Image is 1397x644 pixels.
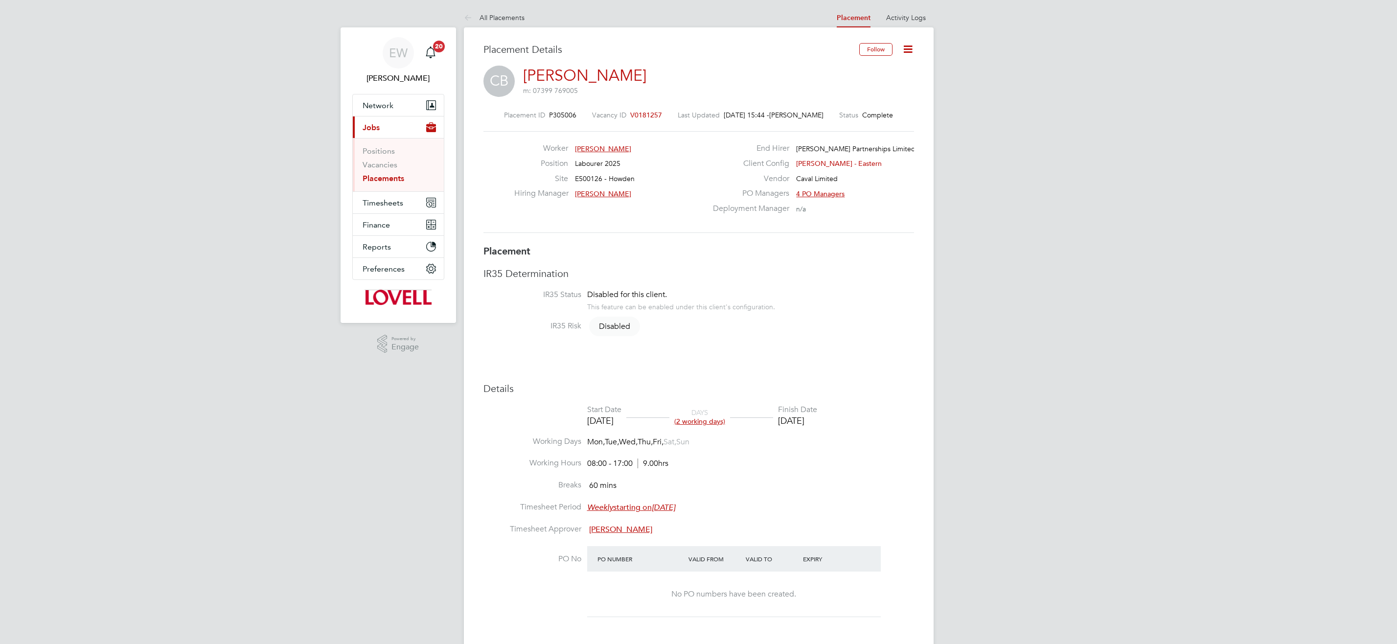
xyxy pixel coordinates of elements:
[504,111,545,119] label: Placement ID
[686,550,743,568] div: Valid From
[353,138,444,191] div: Jobs
[353,94,444,116] button: Network
[592,111,626,119] label: Vacancy ID
[483,267,914,280] h3: IR35 Determination
[587,405,621,415] div: Start Date
[587,503,675,512] span: starting on
[619,437,638,447] span: Wed,
[363,160,397,169] a: Vacancies
[674,417,725,426] span: (2 working days)
[886,13,926,22] a: Activity Logs
[707,204,789,214] label: Deployment Manager
[514,188,568,199] label: Hiring Manager
[707,143,789,154] label: End Hirer
[391,335,419,343] span: Powered by
[433,41,445,52] span: 20
[365,290,432,305] img: lovell-logo-retina.png
[589,481,617,490] span: 60 mins
[352,72,444,84] span: Emma Wells
[363,220,390,230] span: Finance
[630,111,662,119] span: V0181257
[391,343,419,351] span: Engage
[353,214,444,235] button: Finance
[664,437,676,447] span: Sat,
[678,111,720,119] label: Last Updated
[839,111,858,119] label: Status
[352,290,444,305] a: Go to home page
[743,550,801,568] div: Valid To
[605,437,619,447] span: Tue,
[363,101,393,110] span: Network
[707,188,789,199] label: PO Managers
[587,437,605,447] span: Mon,
[514,143,568,154] label: Worker
[778,405,817,415] div: Finish Date
[483,321,581,331] label: IR35 Risk
[796,189,845,198] span: 4 PO Managers
[483,437,581,447] label: Working Days
[483,382,914,395] h3: Details
[352,37,444,84] a: EW[PERSON_NAME]
[575,174,635,183] span: E500126 - Howden
[483,66,515,97] span: CB
[363,264,405,274] span: Preferences
[483,554,581,564] label: PO No
[514,174,568,184] label: Site
[483,524,581,534] label: Timesheet Approver
[589,317,640,336] span: Disabled
[587,459,668,469] div: 08:00 - 17:00
[483,502,581,512] label: Timesheet Period
[669,408,730,426] div: DAYS
[587,415,621,426] div: [DATE]
[707,174,789,184] label: Vendor
[353,116,444,138] button: Jobs
[483,43,852,56] h3: Placement Details
[707,159,789,169] label: Client Config
[464,13,525,22] a: All Placements
[575,159,620,168] span: Labourer 2025
[796,159,882,168] span: [PERSON_NAME] - Eastern
[353,192,444,213] button: Timesheets
[549,111,576,119] span: P305006
[523,86,578,95] span: m: 07399 769005
[341,27,456,323] nav: Main navigation
[638,459,668,468] span: 9.00hrs
[587,300,775,311] div: This feature can be enabled under this client's configuration.
[363,174,404,183] a: Placements
[377,335,419,353] a: Powered byEngage
[796,174,838,183] span: Caval Limited
[421,37,440,69] a: 20
[587,290,667,299] span: Disabled for this client.
[597,589,871,599] div: No PO numbers have been created.
[389,46,408,59] span: EW
[595,550,687,568] div: PO Number
[575,189,631,198] span: [PERSON_NAME]
[837,14,870,22] a: Placement
[483,290,581,300] label: IR35 Status
[353,258,444,279] button: Preferences
[353,236,444,257] button: Reports
[638,437,653,447] span: Thu,
[587,503,613,512] em: Weekly
[796,205,806,213] span: n/a
[363,198,403,207] span: Timesheets
[769,111,824,119] span: [PERSON_NAME]
[363,123,380,132] span: Jobs
[676,437,689,447] span: Sun
[514,159,568,169] label: Position
[778,415,817,426] div: [DATE]
[483,245,530,257] b: Placement
[724,111,769,119] span: [DATE] 15:44 -
[859,43,893,56] button: Follow
[801,550,858,568] div: Expiry
[363,146,395,156] a: Positions
[575,144,631,153] span: [PERSON_NAME]
[589,525,652,534] span: [PERSON_NAME]
[652,503,675,512] em: [DATE]
[483,480,581,490] label: Breaks
[653,437,664,447] span: Fri,
[363,242,391,252] span: Reports
[862,111,893,119] span: Complete
[483,458,581,468] label: Working Hours
[796,144,916,153] span: [PERSON_NAME] Partnerships Limited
